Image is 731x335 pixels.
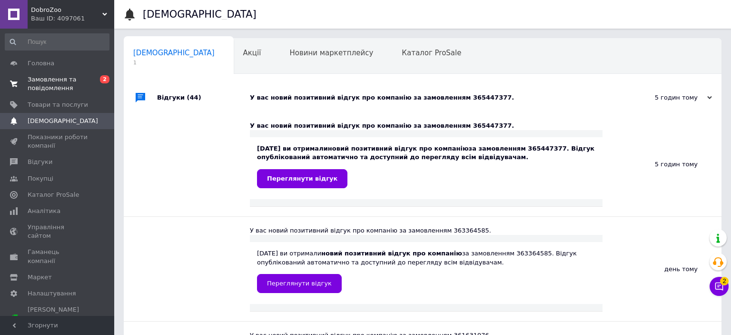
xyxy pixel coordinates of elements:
[250,93,617,102] div: У вас новий позитивний відгук про компанію за замовленням 365447377.
[250,226,603,235] div: У вас новий позитивний відгук про компанію за замовленням 363364585.
[267,280,332,287] span: Переглянути відгук
[28,289,76,298] span: Налаштування
[28,117,98,125] span: [DEMOGRAPHIC_DATA]
[28,207,60,215] span: Аналітика
[289,49,373,57] span: Новини маркетплейсу
[257,169,347,188] a: Переглянути відгук
[28,273,52,282] span: Маркет
[28,59,54,68] span: Головна
[720,277,729,285] span: 2
[321,250,462,257] b: новий позитивний відгук про компанію
[5,33,109,51] input: Пошук
[28,248,88,265] span: Гаманець компанії
[133,59,215,66] span: 1
[328,145,469,152] b: новий позитивний відгук про компанію
[257,144,595,188] div: [DATE] ви отримали за замовленням 365447377. Відгук опублікований автоматично та доступний до пер...
[31,14,114,23] div: Ваш ID: 4097061
[187,94,201,101] span: (44)
[28,75,88,92] span: Замовлення та повідомлення
[28,191,79,199] span: Каталог ProSale
[143,9,257,20] h1: [DEMOGRAPHIC_DATA]
[243,49,261,57] span: Акції
[28,101,88,109] span: Товари та послуги
[28,223,88,240] span: Управління сайтом
[257,274,342,293] a: Переглянути відгук
[28,158,52,166] span: Відгуки
[157,83,250,112] div: Відгуки
[710,277,729,296] button: Чат з покупцем2
[28,133,88,150] span: Показники роботи компанії
[100,75,109,83] span: 2
[133,49,215,57] span: [DEMOGRAPHIC_DATA]
[267,175,337,182] span: Переглянути відгук
[617,93,712,102] div: 5 годин тому
[31,6,102,14] span: DobroZoo
[28,305,88,332] span: [PERSON_NAME] та рахунки
[603,112,721,216] div: 5 годин тому
[257,249,595,293] div: [DATE] ви отримали за замовленням 363364585. Відгук опублікований автоматично та доступний до пер...
[28,174,53,183] span: Покупці
[250,122,603,130] div: У вас новий позитивний відгук про компанію за замовленням 365447377.
[402,49,461,57] span: Каталог ProSale
[603,217,721,321] div: день тому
